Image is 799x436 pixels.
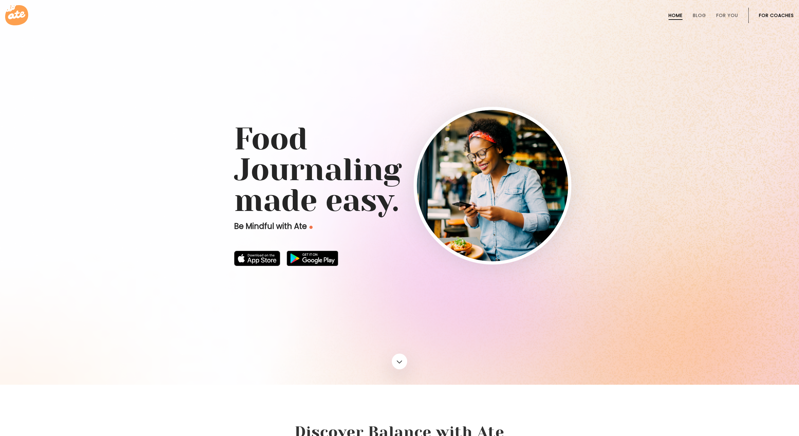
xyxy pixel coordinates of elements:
a: Home [669,13,683,18]
img: badge-download-apple.svg [234,251,280,266]
a: For You [716,13,738,18]
h1: Food Journaling made easy. [234,124,565,216]
p: Be Mindful with Ate [234,221,414,231]
img: badge-download-google.png [287,251,338,266]
a: Blog [693,13,706,18]
img: home-hero-img-rounded.png [417,110,568,261]
a: For Coaches [759,13,794,18]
